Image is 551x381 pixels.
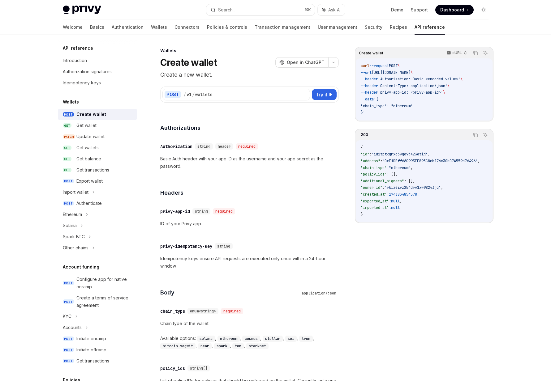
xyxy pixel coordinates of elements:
[214,343,230,349] code: spark
[165,91,181,98] div: POST
[389,199,391,204] span: :
[417,192,419,197] span: ,
[63,348,74,352] span: POST
[287,59,325,66] span: Open in ChatGPT
[435,5,474,15] a: Dashboard
[76,346,106,353] div: Initiate offramp
[63,68,112,75] div: Authorization signatures
[58,55,137,66] a: Introduction
[411,7,428,13] a: Support
[63,299,74,304] span: POST
[160,335,339,349] div: Available options:
[218,144,231,149] span: header
[428,152,430,157] span: ,
[415,20,445,35] a: API reference
[160,365,185,371] div: policy_ids
[255,20,310,35] a: Transaction management
[382,185,385,190] span: :
[207,20,247,35] a: Policies & controls
[160,220,339,227] p: ID of your Privy app.
[374,97,378,102] span: '{
[160,57,217,68] h1: Create wallet
[359,51,383,56] span: Create wallet
[58,198,137,209] a: POSTAuthenticate
[63,79,101,87] div: Idempotency keys
[378,83,447,88] span: 'Content-Type: application/json'
[361,199,389,204] span: "exported_at"
[214,342,232,349] div: ,
[328,7,341,13] span: Ask AI
[411,165,413,170] span: ,
[63,168,71,172] span: GET
[380,159,382,163] span: :
[160,155,339,170] p: Basic Auth header with your app ID as the username and your app secret as the password.
[58,131,137,142] a: PATCHUpdate wallet
[441,185,443,190] span: ,
[160,48,339,54] div: Wallets
[76,166,109,174] div: Get transactions
[318,20,357,35] a: User management
[391,199,400,204] span: null
[481,131,489,139] button: Ask AI
[361,90,378,95] span: --header
[197,335,217,342] div: ,
[365,20,382,35] a: Security
[471,131,480,139] button: Copy the contents from the code block
[160,255,339,270] p: Idempotency keys ensure API requests are executed only once within a 24-hour window.
[275,57,328,68] button: Open in ChatGPT
[285,336,297,342] code: sui
[63,201,74,206] span: POST
[63,222,77,229] div: Solana
[195,91,213,98] div: wallets
[299,335,315,342] div: ,
[316,91,327,98] span: Try it
[447,83,450,88] span: \
[382,159,478,163] span: "0xF1DBff66C993EE895C8cb176c30b07A559d76496"
[58,344,137,355] a: POSTInitiate offramp
[198,343,212,349] code: near
[197,336,215,342] code: solana
[378,77,460,82] span: 'Authorization: Basic <encoded-value>'
[76,111,106,118] div: Create wallet
[190,366,207,371] span: string[]
[389,165,411,170] span: "ethereum"
[58,120,137,131] a: GETGet wallet
[304,7,311,12] span: ⌘ K
[285,335,299,342] div: ,
[452,50,462,55] p: cURL
[63,44,93,52] h5: API reference
[361,152,369,157] span: "id"
[58,355,137,366] a: POSTGet transactions
[443,48,470,58] button: cURL
[195,209,208,214] span: string
[361,83,378,88] span: --header
[76,276,133,290] div: Configure app for native onramp
[479,5,489,15] button: Toggle dark mode
[63,20,83,35] a: Welcome
[63,337,74,341] span: POST
[218,6,235,14] div: Search...
[197,144,210,149] span: string
[192,91,195,98] div: /
[389,192,417,197] span: 1741834854578
[232,342,246,349] div: ,
[359,131,370,138] div: 200
[58,142,137,153] a: GETGet wallets
[76,155,101,163] div: Get balance
[361,185,382,190] span: "owner_id"
[361,192,387,197] span: "created_at"
[481,49,489,57] button: Ask AI
[63,179,74,184] span: POST
[63,233,85,240] div: Spark BTC
[361,145,363,150] span: {
[63,134,75,139] span: PATCH
[63,263,99,271] h5: Account funding
[443,90,445,95] span: \
[361,97,374,102] span: --data
[217,244,230,249] span: string
[90,20,104,35] a: Basics
[160,308,185,314] div: chain_type
[63,123,71,128] span: GET
[187,91,192,98] div: v1
[63,146,71,150] span: GET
